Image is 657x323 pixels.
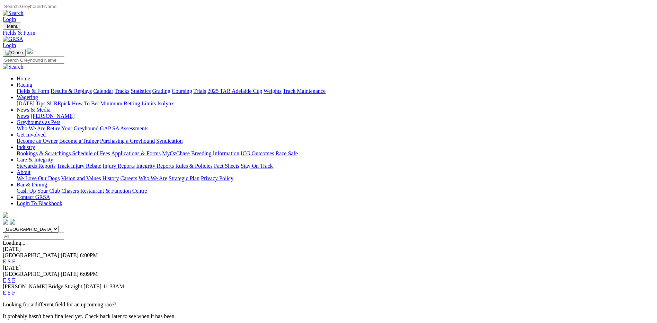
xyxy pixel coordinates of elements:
div: Care & Integrity [17,163,654,169]
div: News & Media [17,113,654,119]
a: S [8,277,11,283]
a: GAP SA Assessments [100,125,149,131]
a: [DATE] Tips [17,101,45,106]
a: Rules & Policies [175,163,213,169]
p: Looking for a different field for an upcoming race? [3,302,654,308]
a: Contact GRSA [17,194,50,200]
a: Tracks [115,88,130,94]
img: twitter.svg [10,219,15,225]
a: Cash Up Your Club [17,188,60,194]
a: Minimum Betting Limits [100,101,156,106]
a: E [3,290,6,296]
a: Trials [193,88,206,94]
a: E [3,259,6,264]
a: Login [3,16,16,22]
a: Applications & Forms [111,150,161,156]
input: Search [3,56,64,64]
a: Fields & Form [3,30,654,36]
span: [GEOGRAPHIC_DATA] [3,252,59,258]
a: Who We Are [17,125,45,131]
img: logo-grsa-white.png [3,212,8,218]
a: Login To Blackbook [17,200,62,206]
a: Vision and Values [61,175,101,181]
a: Bar & Dining [17,182,47,187]
a: Syndication [156,138,183,144]
a: S [8,259,11,264]
a: Chasers Restaurant & Function Centre [61,188,147,194]
a: Results & Replays [51,88,92,94]
a: Wagering [17,94,38,100]
img: facebook.svg [3,219,8,225]
a: Strategic Plan [169,175,199,181]
a: Injury Reports [103,163,135,169]
a: Track Injury Rebate [57,163,101,169]
a: Isolynx [157,101,174,106]
a: F [12,277,15,283]
a: ICG Outcomes [241,150,274,156]
div: Racing [17,88,654,94]
a: [PERSON_NAME] [30,113,74,119]
a: SUREpick [47,101,70,106]
div: About [17,175,654,182]
a: Care & Integrity [17,157,53,163]
a: Get Involved [17,132,46,138]
a: Home [17,76,30,81]
span: [GEOGRAPHIC_DATA] [3,271,59,277]
span: [DATE] [83,283,101,289]
a: Race Safe [275,150,298,156]
div: Bar & Dining [17,188,654,194]
span: 6:00PM [80,252,98,258]
input: Select date [3,233,64,240]
a: F [12,290,15,296]
a: S [8,290,11,296]
a: Weights [264,88,282,94]
button: Toggle navigation [3,23,21,30]
img: Close [6,50,23,55]
a: F [12,259,15,264]
span: [DATE] [61,271,79,277]
div: [DATE] [3,246,654,252]
a: Login [3,42,16,48]
a: Stewards Reports [17,163,55,169]
a: Grading [152,88,170,94]
a: Schedule of Fees [72,150,110,156]
span: Menu [7,24,18,29]
div: Get Involved [17,138,654,144]
div: [DATE] [3,265,654,271]
a: Greyhounds as Pets [17,119,60,125]
a: Racing [17,82,32,88]
a: Retire Your Greyhound [47,125,99,131]
a: Purchasing a Greyhound [100,138,155,144]
img: Search [3,10,24,16]
partial: It probably hasn't been finalised yet. Check back later to see when it has been. [3,313,176,319]
a: Become an Owner [17,138,58,144]
a: 2025 TAB Adelaide Cup [207,88,262,94]
span: [DATE] [61,252,79,258]
img: logo-grsa-white.png [27,49,33,54]
a: We Love Our Dogs [17,175,60,181]
button: Toggle navigation [3,49,26,56]
a: Integrity Reports [136,163,174,169]
a: Who We Are [139,175,167,181]
a: About [17,169,30,175]
img: GRSA [3,36,23,42]
div: Industry [17,150,654,157]
a: Stay On Track [241,163,273,169]
span: [PERSON_NAME] Bridge Straight [3,283,82,289]
a: Coursing [172,88,192,94]
a: News & Media [17,107,51,113]
a: Fact Sheets [214,163,239,169]
a: Industry [17,144,35,150]
div: Greyhounds as Pets [17,125,654,132]
input: Search [3,3,64,10]
a: Calendar [93,88,113,94]
a: Breeding Information [191,150,239,156]
a: Become a Trainer [59,138,99,144]
a: How To Bet [72,101,99,106]
a: E [3,277,6,283]
a: Careers [120,175,137,181]
a: Privacy Policy [201,175,233,181]
div: Wagering [17,101,654,107]
span: 11:38AM [103,283,124,289]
